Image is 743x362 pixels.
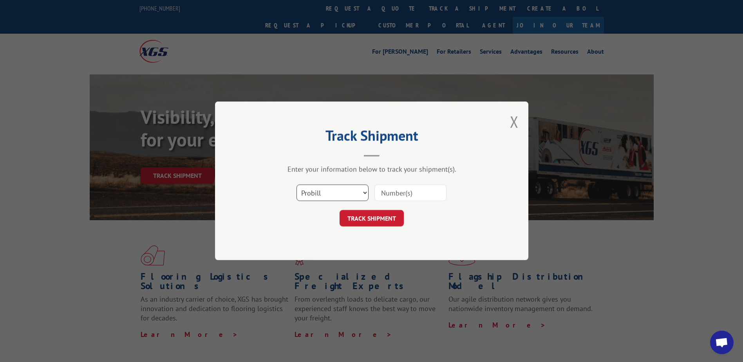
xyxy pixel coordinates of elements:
[510,111,519,132] button: Close modal
[254,165,489,174] div: Enter your information below to track your shipment(s).
[710,331,734,354] div: Open chat
[340,210,404,227] button: TRACK SHIPMENT
[254,130,489,145] h2: Track Shipment
[374,185,447,201] input: Number(s)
